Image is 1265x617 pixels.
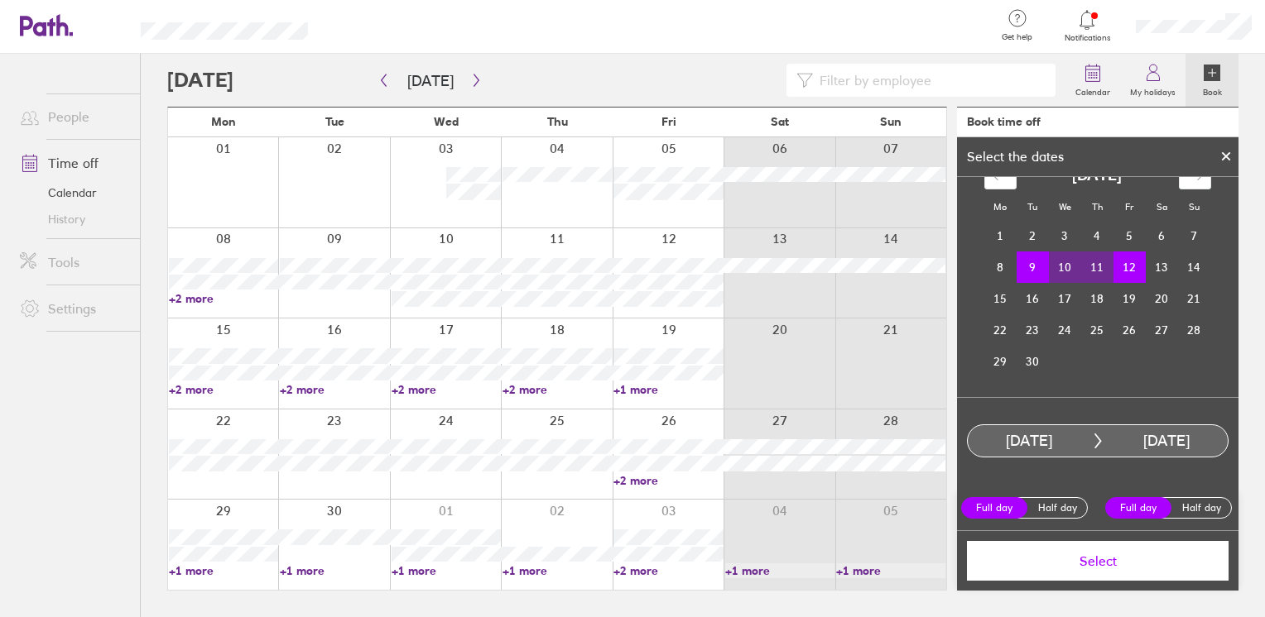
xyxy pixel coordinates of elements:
[7,206,140,232] a: History
[547,115,568,128] span: Thu
[1065,83,1120,98] label: Calendar
[993,201,1007,213] small: Mo
[1049,283,1081,314] td: Choose Wednesday, September 17, 2025 as your check-in date. It’s available.
[211,115,236,128] span: Mon
[1027,201,1037,213] small: Tu
[1178,314,1210,346] td: Choose Sunday, September 28, 2025 as your check-in date. It’s available.
[613,563,723,578] a: +2 more
[169,563,278,578] a: +1 more
[1186,54,1239,107] a: Book
[961,497,1027,519] label: Full day
[984,314,1017,346] td: Choose Monday, September 22, 2025 as your check-in date. It’s available.
[1092,201,1103,213] small: Th
[503,563,612,578] a: +1 more
[957,149,1074,164] div: Select the dates
[1120,83,1186,98] label: My holidays
[1024,498,1090,518] label: Half day
[984,251,1017,283] td: Choose Monday, September 8, 2025 as your check-in date. It’s available.
[984,283,1017,314] td: Choose Monday, September 15, 2025 as your check-in date. It’s available.
[169,382,278,397] a: +2 more
[1113,283,1146,314] td: Choose Friday, September 19, 2025 as your check-in date. It’s available.
[813,65,1046,96] input: Filter by employee
[7,100,140,133] a: People
[1059,201,1071,213] small: We
[1113,220,1146,251] td: Choose Friday, September 5, 2025 as your check-in date. It’s available.
[434,115,459,128] span: Wed
[1065,54,1120,107] a: Calendar
[325,115,344,128] span: Tue
[771,115,789,128] span: Sat
[392,563,501,578] a: +1 more
[984,346,1017,377] td: Choose Monday, September 29, 2025 as your check-in date. It’s available.
[1081,314,1113,346] td: Choose Thursday, September 25, 2025 as your check-in date. It’s available.
[394,67,467,94] button: [DATE]
[968,433,1090,450] div: [DATE]
[613,473,723,488] a: +2 more
[1049,251,1081,283] td: Selected. Wednesday, September 10, 2025
[1017,251,1049,283] td: Selected as start date. Tuesday, September 9, 2025
[1113,314,1146,346] td: Choose Friday, September 26, 2025 as your check-in date. It’s available.
[725,563,835,578] a: +1 more
[1157,201,1167,213] small: Sa
[1061,33,1114,43] span: Notifications
[1146,220,1178,251] td: Choose Saturday, September 6, 2025 as your check-in date. It’s available.
[1178,251,1210,283] td: Choose Sunday, September 14, 2025 as your check-in date. It’s available.
[1113,251,1146,283] td: Selected as end date. Friday, September 12, 2025
[1105,433,1228,450] div: [DATE]
[613,382,723,397] a: +1 more
[1178,283,1210,314] td: Choose Sunday, September 21, 2025 as your check-in date. It’s available.
[880,115,902,128] span: Sun
[280,563,389,578] a: +1 more
[979,553,1217,568] span: Select
[967,115,1041,128] div: Book time off
[1105,497,1171,519] label: Full day
[1168,498,1234,518] label: Half day
[990,32,1044,42] span: Get help
[1146,251,1178,283] td: Choose Saturday, September 13, 2025 as your check-in date. It’s available.
[169,291,278,306] a: +2 more
[1189,201,1200,213] small: Su
[1146,314,1178,346] td: Choose Saturday, September 27, 2025 as your check-in date. It’s available.
[1017,314,1049,346] td: Choose Tuesday, September 23, 2025 as your check-in date. It’s available.
[1146,283,1178,314] td: Choose Saturday, September 20, 2025 as your check-in date. It’s available.
[1049,314,1081,346] td: Choose Wednesday, September 24, 2025 as your check-in date. It’s available.
[7,146,140,179] a: Time off
[1120,54,1186,107] a: My holidays
[1081,283,1113,314] td: Choose Thursday, September 18, 2025 as your check-in date. It’s available.
[967,541,1229,581] button: Select
[7,246,140,279] a: Tools
[1081,220,1113,251] td: Choose Thursday, September 4, 2025 as your check-in date. It’s available.
[1081,251,1113,283] td: Selected. Thursday, September 11, 2025
[1178,220,1210,251] td: Choose Sunday, September 7, 2025 as your check-in date. It’s available.
[503,382,612,397] a: +2 more
[1061,8,1114,43] a: Notifications
[7,292,140,325] a: Settings
[661,115,676,128] span: Fri
[836,563,945,578] a: +1 more
[280,382,389,397] a: +2 more
[984,220,1017,251] td: Choose Monday, September 1, 2025 as your check-in date. It’s available.
[1193,83,1232,98] label: Book
[1017,346,1049,377] td: Choose Tuesday, September 30, 2025 as your check-in date. It’s available.
[7,179,140,206] a: Calendar
[966,147,1229,397] div: Calendar
[392,382,501,397] a: +2 more
[1049,220,1081,251] td: Choose Wednesday, September 3, 2025 as your check-in date. It’s available.
[1125,201,1133,213] small: Fr
[1017,283,1049,314] td: Choose Tuesday, September 16, 2025 as your check-in date. It’s available.
[1017,220,1049,251] td: Choose Tuesday, September 2, 2025 as your check-in date. It’s available.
